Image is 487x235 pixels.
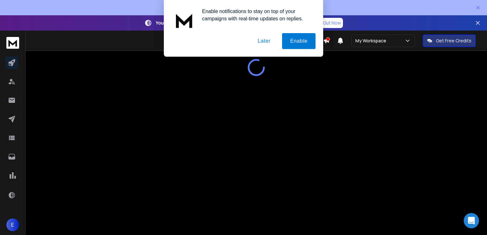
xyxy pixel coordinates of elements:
button: Enable [282,33,316,49]
button: Later [250,33,278,49]
img: notification icon [171,8,197,33]
div: Open Intercom Messenger [464,213,479,228]
button: E [6,218,19,231]
div: Enable notifications to stay on top of your campaigns with real-time updates on replies. [197,8,316,22]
